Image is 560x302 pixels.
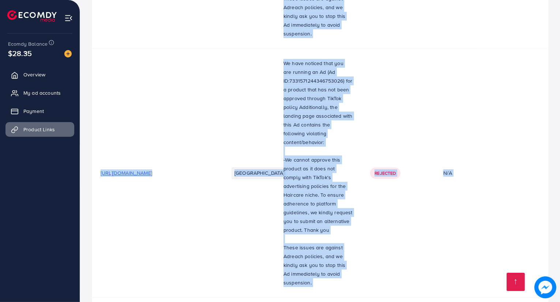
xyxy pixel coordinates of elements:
span: $28.35 [8,48,32,58]
a: Overview [5,67,74,82]
span: Overview [23,71,45,78]
span: My ad accounts [23,89,61,97]
a: Payment [5,104,74,118]
a: Product Links [5,122,74,137]
img: logo [7,10,57,22]
p: We have noticed that you are running an Ad (Ad ID:7331571244346753026) for a product that has not... [283,59,353,147]
p: These issues are against Adreach policies, and we kindly ask you to stop this Ad immediately to a... [283,243,353,287]
span: [URL][DOMAIN_NAME] [101,169,152,177]
span: Ecomdy Balance [8,40,48,48]
img: image [535,277,556,298]
img: menu [64,14,73,22]
div: N/A [443,169,495,177]
p: -We cannot approve this product as it does not comply with TikTok's advertising policies for the ... [283,155,353,234]
a: My ad accounts [5,86,74,100]
span: Rejected [375,170,396,176]
span: Product Links [23,126,55,133]
span: Payment [23,107,44,115]
img: image [64,50,72,57]
li: [GEOGRAPHIC_DATA] [232,167,287,179]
